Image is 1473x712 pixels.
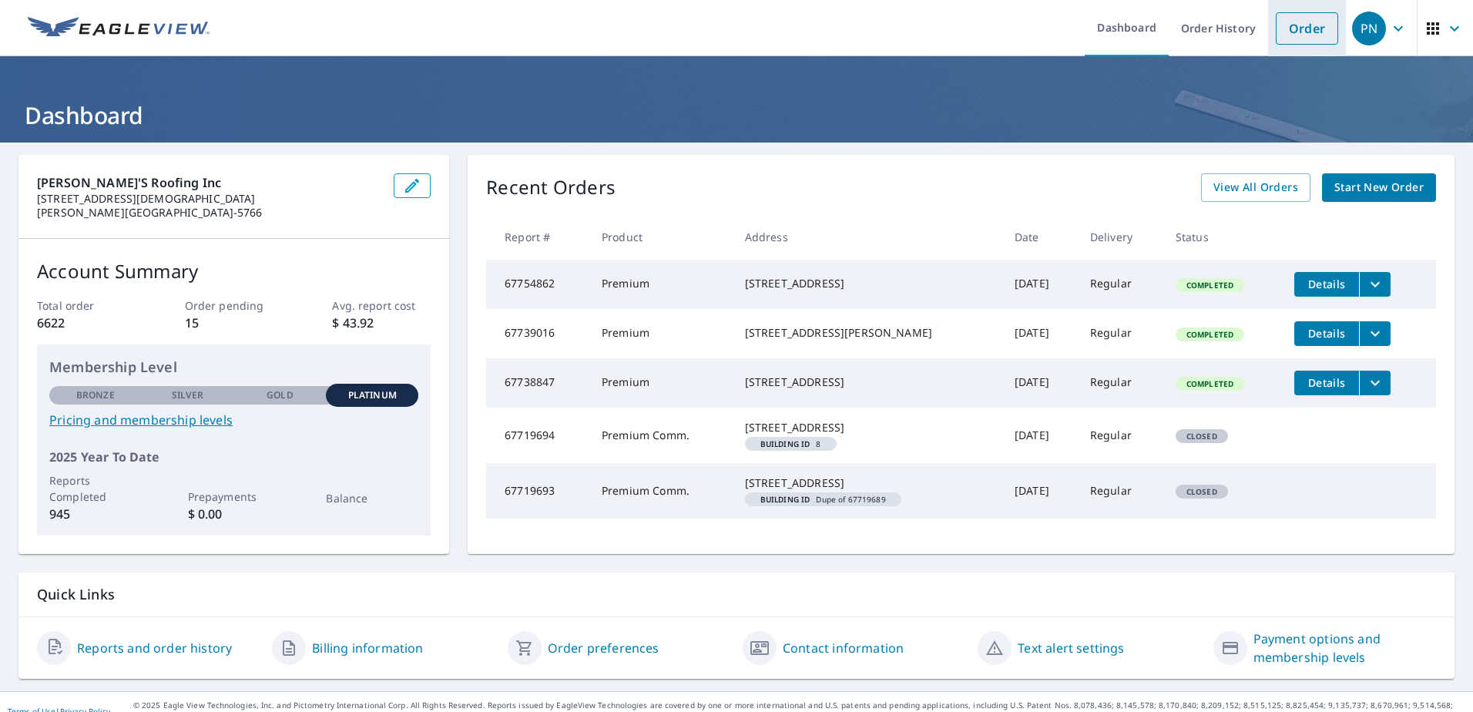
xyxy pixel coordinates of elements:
span: Closed [1177,486,1226,497]
td: [DATE] [1002,260,1078,309]
span: View All Orders [1213,178,1298,197]
td: 67738847 [486,358,589,408]
td: [DATE] [1002,463,1078,519]
button: filesDropdownBtn-67754862 [1359,272,1391,297]
p: Platinum [348,388,397,402]
span: Completed [1177,329,1243,340]
img: EV Logo [28,17,210,40]
button: detailsBtn-67739016 [1294,321,1359,346]
td: Regular [1078,358,1163,408]
th: Report # [486,214,589,260]
em: Building ID [760,440,810,448]
a: Text alert settings [1018,639,1124,657]
div: [STREET_ADDRESS] [745,276,990,291]
th: Product [589,214,733,260]
a: Start New Order [1322,173,1436,202]
th: Address [733,214,1002,260]
p: Silver [172,388,204,402]
span: Completed [1177,280,1243,291]
p: Total order [37,297,136,314]
button: detailsBtn-67754862 [1294,272,1359,297]
button: filesDropdownBtn-67738847 [1359,371,1391,395]
a: Contact information [783,639,904,657]
td: [DATE] [1002,408,1078,463]
button: detailsBtn-67738847 [1294,371,1359,395]
p: 6622 [37,314,136,332]
p: Reports Completed [49,472,142,505]
p: [STREET_ADDRESS][DEMOGRAPHIC_DATA] [37,192,381,206]
span: Start New Order [1334,178,1424,197]
td: Premium Comm. [589,408,733,463]
td: Premium [589,358,733,408]
a: Reports and order history [77,639,232,657]
a: Pricing and membership levels [49,411,418,429]
td: 67719693 [486,463,589,519]
td: Regular [1078,463,1163,519]
th: Delivery [1078,214,1163,260]
p: Order pending [185,297,284,314]
td: 67739016 [486,309,589,358]
p: Bronze [76,388,115,402]
th: Status [1163,214,1282,260]
p: Balance [326,490,418,506]
td: 67719694 [486,408,589,463]
p: $ 0.00 [188,505,280,523]
div: PN [1352,12,1386,45]
div: [STREET_ADDRESS] [745,420,990,435]
span: Details [1304,277,1350,291]
p: Prepayments [188,489,280,505]
p: 15 [185,314,284,332]
td: [DATE] [1002,358,1078,408]
td: [DATE] [1002,309,1078,358]
a: Order preferences [548,639,659,657]
p: [PERSON_NAME][GEOGRAPHIC_DATA]-5766 [37,206,381,220]
span: Dupe of 67719689 [751,495,895,503]
p: 2025 Year To Date [49,448,418,466]
td: Regular [1078,309,1163,358]
p: Account Summary [37,257,431,285]
div: [STREET_ADDRESS] [745,374,990,390]
p: $ 43.92 [332,314,431,332]
a: Payment options and membership levels [1253,630,1436,667]
span: Closed [1177,431,1226,442]
td: Premium [589,309,733,358]
td: Premium [589,260,733,309]
a: View All Orders [1201,173,1310,202]
p: [PERSON_NAME]'s Roofing Inc [37,173,381,192]
td: 67754862 [486,260,589,309]
div: [STREET_ADDRESS] [745,475,990,491]
td: Premium Comm. [589,463,733,519]
td: Regular [1078,260,1163,309]
span: Completed [1177,378,1243,389]
th: Date [1002,214,1078,260]
p: Membership Level [49,357,418,378]
span: Details [1304,326,1350,341]
h1: Dashboard [18,99,1455,131]
p: Avg. report cost [332,297,431,314]
div: [STREET_ADDRESS][PERSON_NAME] [745,325,990,341]
p: Recent Orders [486,173,616,202]
span: 8 [751,440,830,448]
button: filesDropdownBtn-67739016 [1359,321,1391,346]
a: Billing information [312,639,423,657]
p: Gold [267,388,293,402]
td: Regular [1078,408,1163,463]
span: Details [1304,375,1350,390]
a: Order [1276,12,1338,45]
p: 945 [49,505,142,523]
em: Building ID [760,495,810,503]
p: Quick Links [37,585,1436,604]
